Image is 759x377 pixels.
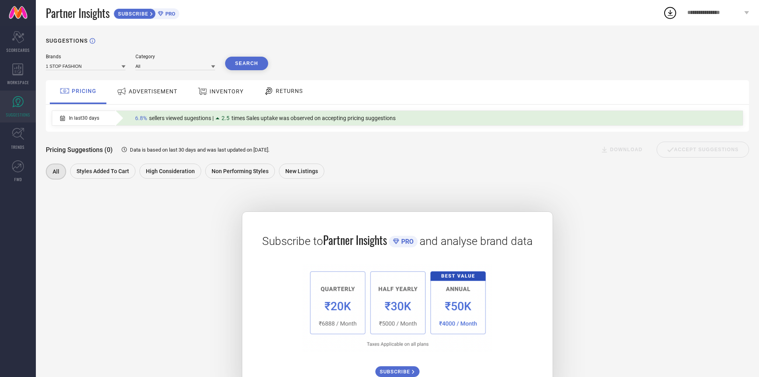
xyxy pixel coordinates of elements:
[72,88,96,94] span: PRICING
[53,168,59,175] span: All
[6,47,30,53] span: SCORECARDS
[30,47,71,52] div: Domain Overview
[69,115,99,121] span: In last 30 days
[399,238,414,245] span: PRO
[22,13,39,19] div: v 4.0.25
[131,113,400,123] div: Percentage of sellers who have viewed suggestions for the current Insight Type
[380,369,412,375] span: SUBSCRIBE
[6,112,30,118] span: SUGGESTIONS
[46,54,126,59] div: Brands
[114,6,179,19] a: SUBSCRIBEPRO
[212,168,269,174] span: Non Performing Styles
[231,115,396,121] span: times Sales uptake was observed on accepting pricing suggestions
[114,11,150,17] span: SUBSCRIBE
[276,88,303,94] span: RETURNS
[222,115,229,121] span: 2.5
[146,168,195,174] span: High Consideration
[323,232,387,248] span: Partner Insights
[302,264,492,352] img: 1a6fb96cb29458d7132d4e38d36bc9c7.png
[135,54,215,59] div: Category
[14,176,22,182] span: FWD
[225,57,268,70] button: Search
[22,46,28,53] img: tab_domain_overview_orange.svg
[149,115,214,121] span: sellers viewed sugestions |
[76,168,129,174] span: Styles Added To Cart
[375,360,420,377] a: SUBSCRIBE
[21,21,88,27] div: Domain: [DOMAIN_NAME]
[7,79,29,85] span: WORKSPACE
[657,142,749,158] div: Accept Suggestions
[135,115,147,121] span: 6.8%
[79,46,86,53] img: tab_keywords_by_traffic_grey.svg
[420,235,533,248] span: and analyse brand data
[11,144,25,150] span: TRENDS
[210,88,243,95] span: INVENTORY
[130,147,269,153] span: Data is based on last 30 days and was last updated on [DATE] .
[262,235,323,248] span: Subscribe to
[285,168,318,174] span: New Listings
[129,88,177,95] span: ADVERTISEMENT
[663,6,677,20] div: Open download list
[13,13,19,19] img: logo_orange.svg
[88,47,134,52] div: Keywords by Traffic
[46,38,88,44] h1: SUGGESTIONS
[46,146,113,154] span: Pricing Suggestions (0)
[46,5,110,21] span: Partner Insights
[13,21,19,27] img: website_grey.svg
[163,11,175,17] span: PRO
